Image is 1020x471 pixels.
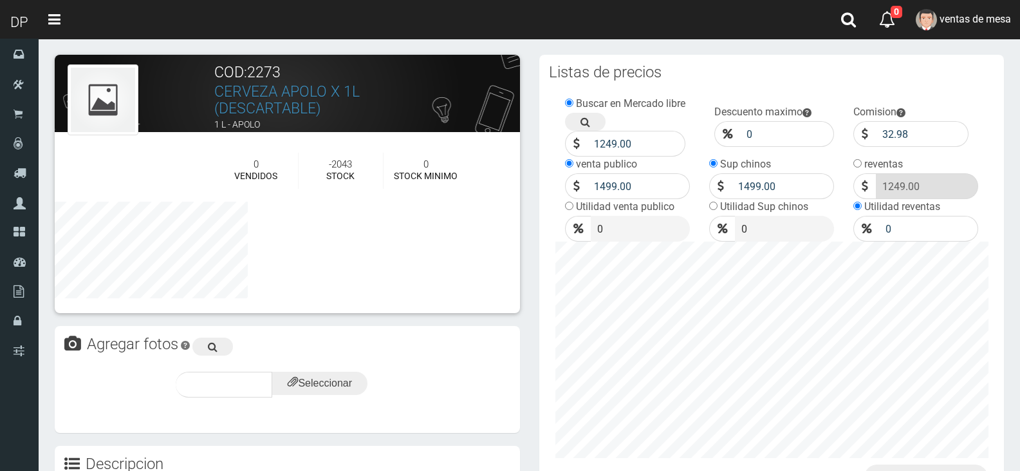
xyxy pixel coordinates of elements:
[549,64,662,80] h3: Listas de precios
[576,158,637,170] label: venta publico
[288,378,352,389] span: Seleccionar
[940,13,1011,25] span: ventas de mesa
[576,200,674,213] label: Utilidad venta publico
[214,135,250,146] font: BEBIDAS
[87,336,178,352] h3: Agregar fotos
[214,119,260,130] font: 1 L - APOLO
[853,106,896,118] label: Comision
[591,216,690,242] input: Precio Venta...
[732,173,834,199] input: Precio Sup chinos
[71,68,135,132] img: foto_fondo.png
[254,159,259,170] font: 0
[735,216,834,242] input: Precio Sup chinos
[714,106,802,118] label: Descuento maximo
[588,131,686,157] input: Precio Costo...
[891,6,902,18] span: 0
[588,173,690,199] input: Precio Venta...
[576,97,685,110] label: Buscar en Mercado libre
[214,83,360,117] a: CERVEZA APOLO X 1L (DESCARTABLE)
[326,171,355,181] font: STOCK
[916,9,937,30] img: User Image
[423,159,429,170] font: 0
[720,200,808,213] label: Utilidad Sup chinos
[740,121,833,147] input: Descuento Maximo
[876,173,978,199] input: Precio Sup chinos
[864,158,903,170] label: reventas
[234,171,277,181] font: VENDIDOS
[214,64,281,81] font: COD:2273
[329,159,352,170] font: -2043
[864,200,940,213] label: Utilidad reventas
[879,216,978,242] input: Precio Sup chinos
[876,121,969,147] input: Comicion
[394,171,458,181] font: STOCK MINIMO
[720,158,771,170] label: Sup chinos
[192,338,233,356] a: Buscar imagen en google
[565,113,606,131] a: Buscar precio en google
